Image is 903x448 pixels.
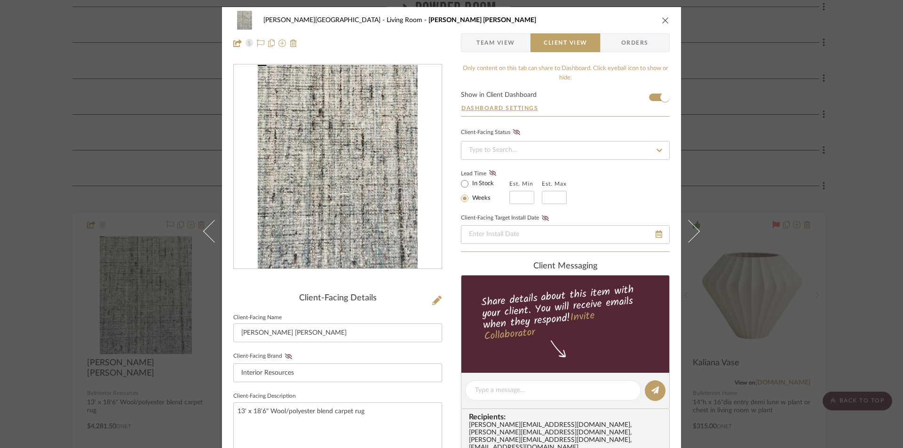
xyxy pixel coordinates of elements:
[233,353,295,360] label: Client-Facing Brand
[282,353,295,360] button: Client-Facing Brand
[461,64,670,82] div: Only content on this tab can share to Dashboard. Click eyeball icon to show or hide.
[290,39,297,47] img: Remove from project
[234,65,442,269] div: 0
[233,293,442,304] div: Client-Facing Details
[470,180,494,188] label: In Stock
[542,181,567,187] label: Est. Max
[661,16,670,24] button: close
[460,282,671,345] div: Share details about this item with your client. You will receive emails when they respond!
[461,128,523,137] div: Client-Facing Status
[544,33,587,52] span: Client View
[461,178,509,204] mat-radio-group: Select item type
[470,194,491,203] label: Weeks
[387,17,428,24] span: Living Room
[233,363,442,382] input: Enter Client-Facing Brand
[539,215,552,221] button: Client-Facing Target Install Date
[509,181,533,187] label: Est. Min
[428,17,536,24] span: [PERSON_NAME] [PERSON_NAME]
[263,17,387,24] span: [PERSON_NAME][GEOGRAPHIC_DATA]
[461,215,552,221] label: Client-Facing Target Install Date
[476,33,515,52] span: Team View
[461,104,539,112] button: Dashboard Settings
[461,169,509,178] label: Lead Time
[233,11,256,30] img: 7f6c2686-abe0-4db4-a7a3-51728a19f77e_48x40.jpg
[486,169,499,178] button: Lead Time
[233,394,296,399] label: Client-Facing Description
[233,323,442,342] input: Enter Client-Facing Item Name
[461,225,670,244] input: Enter Install Date
[611,33,659,52] span: Orders
[461,141,670,160] input: Type to Search…
[461,261,670,272] div: client Messaging
[469,413,665,421] span: Recipients:
[233,315,282,320] label: Client-Facing Name
[258,65,417,269] img: 7f6c2686-abe0-4db4-a7a3-51728a19f77e_436x436.jpg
